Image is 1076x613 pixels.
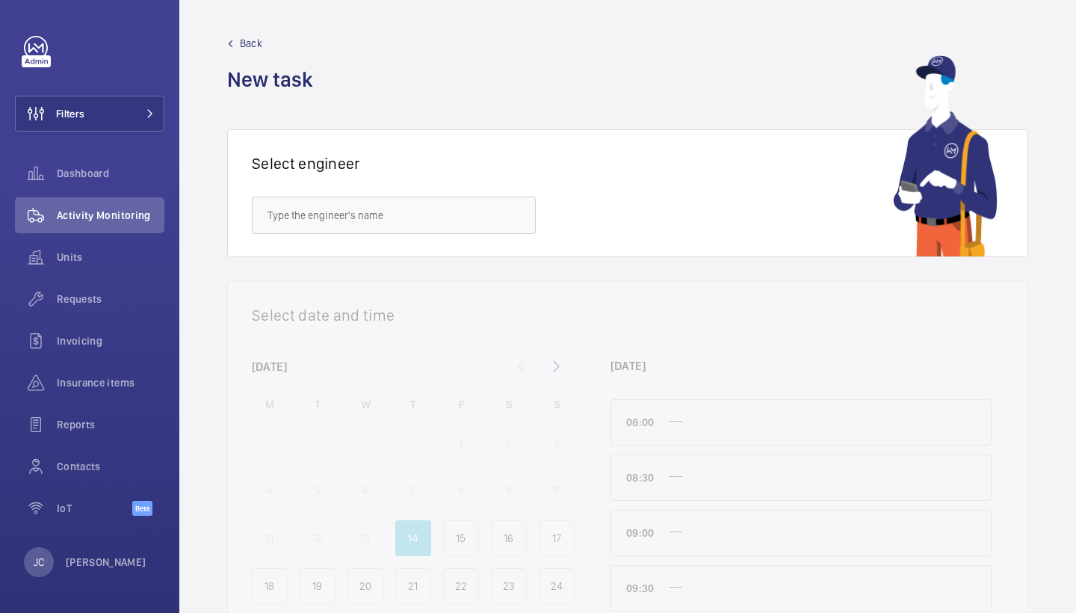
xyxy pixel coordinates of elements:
span: Back [240,36,262,51]
span: Activity Monitoring [57,208,164,223]
span: Reports [57,417,164,432]
span: Insurance items [57,375,164,390]
h1: New task [227,66,322,93]
span: Contacts [57,459,164,474]
span: IoT [57,501,132,516]
span: Dashboard [57,166,164,181]
span: Units [57,250,164,265]
p: JC [34,555,44,570]
span: Requests [57,292,164,306]
input: Type the engineer's name [252,197,536,234]
span: Invoicing [57,333,164,348]
h1: Select engineer [252,154,360,173]
span: Beta [132,501,152,516]
img: mechanic using app [893,55,998,256]
p: [PERSON_NAME] [66,555,146,570]
span: Filters [56,106,84,121]
button: Filters [15,96,164,132]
